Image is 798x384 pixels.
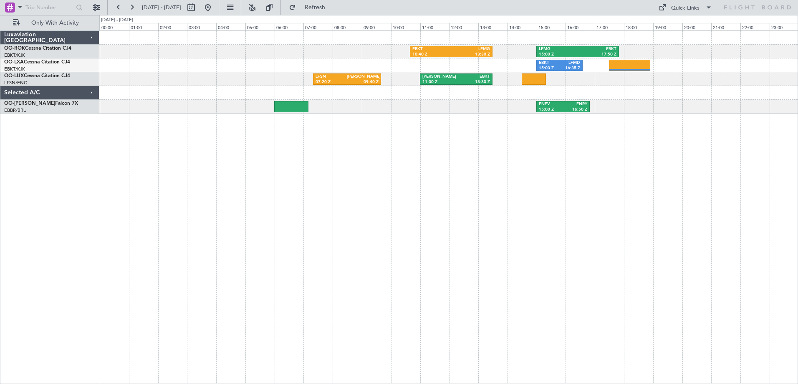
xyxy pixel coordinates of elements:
div: LFSN [316,74,347,80]
div: [PERSON_NAME] [347,74,379,80]
div: 06:00 [275,23,304,30]
div: 10:00 [391,23,420,30]
a: EBKT/KJK [4,66,25,72]
div: 16:50 Z [563,107,587,113]
button: Only With Activity [9,16,91,30]
div: 20:00 [682,23,712,30]
div: 00:00 [100,23,129,30]
div: 04:00 [216,23,245,30]
div: 13:30 Z [451,52,490,58]
a: OO-LXACessna Citation CJ4 [4,60,70,65]
div: EBKT [456,74,490,80]
div: 15:00 Z [539,107,563,113]
div: 18:00 [624,23,653,30]
div: 22:00 [740,23,770,30]
div: 14:00 [508,23,537,30]
span: OO-LXA [4,60,24,65]
div: 09:40 Z [347,79,379,85]
div: [DATE] - [DATE] [101,17,133,24]
div: LEMG [539,46,578,52]
div: 15:00 Z [539,52,578,58]
div: 07:00 [303,23,333,30]
div: EBKT [412,46,451,52]
div: 19:00 [653,23,682,30]
a: EBBR/BRU [4,107,27,114]
div: 16:35 Z [559,66,580,71]
div: 08:00 [333,23,362,30]
div: 13:00 [478,23,508,30]
div: 01:00 [129,23,158,30]
button: Quick Links [654,1,716,14]
a: OO-ROKCessna Citation CJ4 [4,46,71,51]
div: 02:00 [158,23,187,30]
div: [PERSON_NAME] [422,74,456,80]
a: OO-[PERSON_NAME]Falcon 7X [4,101,78,106]
span: OO-ROK [4,46,25,51]
div: 17:00 [595,23,624,30]
input: Trip Number [25,1,73,14]
div: 11:00 [420,23,450,30]
div: ENRY [563,101,587,107]
div: EBKT [578,46,616,52]
div: 13:30 Z [456,79,490,85]
span: OO-LUX [4,73,24,78]
div: 16:00 [566,23,595,30]
div: 15:00 Z [539,66,559,71]
span: Only With Activity [22,20,88,26]
div: ENEV [539,101,563,107]
span: OO-[PERSON_NAME] [4,101,55,106]
div: EBKT [539,60,559,66]
button: Refresh [285,1,335,14]
a: EBKT/KJK [4,52,25,58]
div: 12:00 [449,23,478,30]
div: 11:00 Z [422,79,456,85]
span: Refresh [298,5,333,10]
div: LFMD [559,60,580,66]
div: 15:00 [537,23,566,30]
span: [DATE] - [DATE] [142,4,181,11]
div: 17:50 Z [578,52,616,58]
div: 09:00 [362,23,391,30]
div: 05:00 [245,23,275,30]
div: 03:00 [187,23,216,30]
div: 07:20 Z [316,79,347,85]
div: 21:00 [711,23,740,30]
a: OO-LUXCessna Citation CJ4 [4,73,70,78]
div: LEMG [451,46,490,52]
div: 10:40 Z [412,52,451,58]
div: Quick Links [671,4,700,13]
a: LFSN/ENC [4,80,27,86]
